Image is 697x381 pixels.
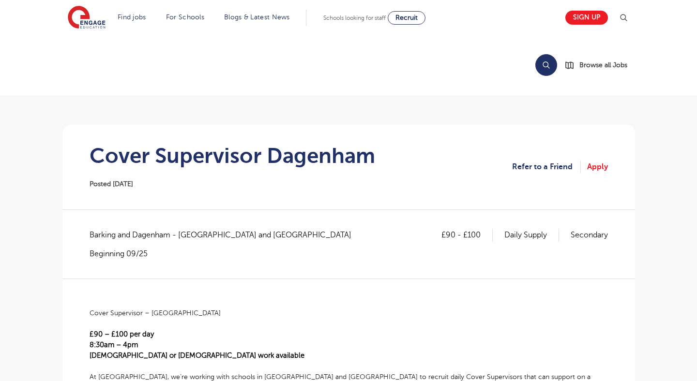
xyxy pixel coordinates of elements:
[587,161,608,173] a: Apply
[118,14,146,21] a: Find jobs
[90,229,361,241] span: Barking and Dagenham - [GEOGRAPHIC_DATA] and [GEOGRAPHIC_DATA]
[535,54,557,76] button: Search
[441,229,493,241] p: £90 - £100
[90,341,138,349] span: 8:30am – 4pm
[166,14,204,21] a: For Schools
[68,6,106,30] img: Engage Education
[90,309,221,317] span: Cover Supervisor – [GEOGRAPHIC_DATA]
[90,330,154,338] span: £90 – £100 per day
[224,14,290,21] a: Blogs & Latest News
[395,14,418,21] span: Recruit
[512,161,581,173] a: Refer to a Friend
[579,59,627,71] span: Browse all Jobs
[565,59,635,71] a: Browse all Jobs
[571,229,608,241] p: Secondary
[323,15,386,21] span: Schools looking for staff
[504,229,559,241] p: Daily Supply
[90,249,361,259] p: Beginning 09/25
[388,11,425,25] a: Recruit
[90,180,133,188] span: Posted [DATE]
[90,352,304,359] span: [DEMOGRAPHIC_DATA] or [DEMOGRAPHIC_DATA] work available
[90,144,375,168] h1: Cover Supervisor Dagenham
[565,11,608,25] a: Sign up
